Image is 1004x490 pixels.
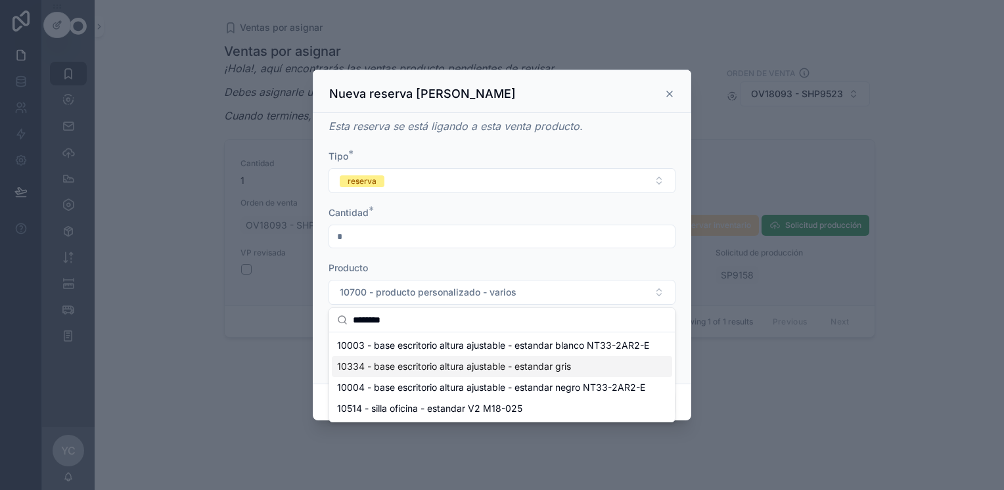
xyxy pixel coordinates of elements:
[337,360,571,373] span: 10334 - base escritorio altura ajustable - estandar gris
[329,150,348,162] span: Tipo
[329,168,675,193] button: Select Button
[329,86,516,102] h3: Nueva reserva [PERSON_NAME]
[329,332,675,422] div: Suggestions
[329,207,369,218] span: Cantidad
[329,120,583,133] em: Esta reserva se está ligando a esta venta producto.
[337,339,649,352] span: 10003 - base escritorio altura ajustable - estandar blanco NT33-2AR2-E
[348,175,377,187] div: reserva
[337,381,645,394] span: 10004 - base escritorio altura ajustable - estandar negro NT33-2AR2-E
[329,280,675,305] button: Select Button
[329,262,368,273] span: Producto
[340,286,516,299] span: 10700 - producto personalizado - varios
[337,402,522,415] span: 10514 - silla oficina - estandar V2 M18-025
